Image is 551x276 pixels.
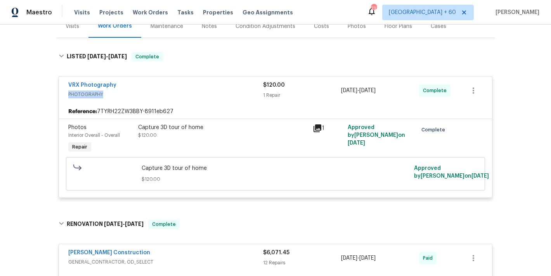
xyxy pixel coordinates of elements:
[67,220,144,229] h6: RENOVATION
[423,87,450,94] span: Complete
[104,221,144,227] span: -
[104,221,123,227] span: [DATE]
[341,87,376,94] span: -
[133,9,168,16] span: Work Orders
[348,140,365,146] span: [DATE]
[423,254,436,262] span: Paid
[68,125,87,130] span: Photos
[421,126,448,134] span: Complete
[389,9,456,16] span: [GEOGRAPHIC_DATA] + 60
[348,125,405,146] span: Approved by [PERSON_NAME] on
[132,53,162,61] span: Complete
[236,23,295,30] div: Condition Adjustments
[414,166,489,179] span: Approved by [PERSON_NAME] on
[68,133,120,138] span: Interior Overall - Overall
[263,91,341,99] div: 1 Repair
[177,10,194,15] span: Tasks
[431,23,446,30] div: Cases
[142,164,410,172] span: Capture 3D tour of home
[263,82,285,88] span: $120.00
[385,23,412,30] div: Floor Plans
[243,9,293,16] span: Geo Assignments
[68,82,116,88] a: VRX Photography
[359,255,376,261] span: [DATE]
[313,124,343,133] div: 1
[59,105,492,119] div: 7TYRH22ZW3BBY-8911eb627
[74,9,90,16] span: Visits
[149,220,179,228] span: Complete
[263,250,289,255] span: $6,071.45
[26,9,52,16] span: Maestro
[87,54,106,59] span: [DATE]
[492,9,539,16] span: [PERSON_NAME]
[314,23,329,30] div: Costs
[69,143,90,151] span: Repair
[471,173,489,179] span: [DATE]
[263,259,341,267] div: 12 Repairs
[125,221,144,227] span: [DATE]
[56,212,495,237] div: RENOVATION [DATE]-[DATE]Complete
[68,258,263,266] span: GENERAL_CONTRACTOR, OD_SELECT
[138,133,157,138] span: $120.00
[108,54,127,59] span: [DATE]
[138,124,308,131] div: Capture 3D tour of home
[99,9,123,16] span: Projects
[142,175,410,183] span: $120.00
[68,108,97,115] b: Reference:
[341,254,376,262] span: -
[87,54,127,59] span: -
[68,91,263,98] span: PHOTOGRAPHY
[341,255,357,261] span: [DATE]
[56,44,495,69] div: LISTED [DATE]-[DATE]Complete
[341,88,357,93] span: [DATE]
[348,23,366,30] div: Photos
[98,22,132,30] div: Work Orders
[66,23,79,30] div: Visits
[359,88,376,93] span: [DATE]
[202,23,217,30] div: Notes
[67,52,127,61] h6: LISTED
[151,23,183,30] div: Maintenance
[371,5,376,12] div: 733
[68,250,150,255] a: [PERSON_NAME] Construction
[203,9,233,16] span: Properties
